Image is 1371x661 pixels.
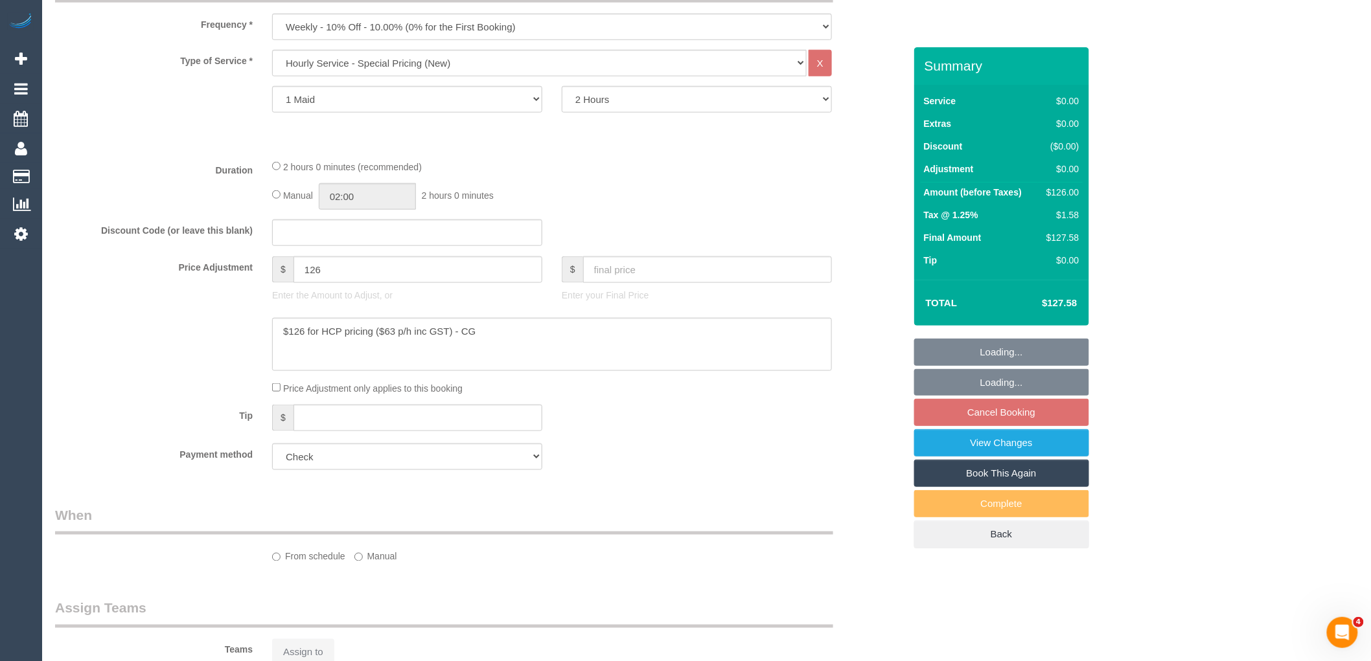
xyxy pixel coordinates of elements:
[1041,95,1079,107] div: $0.00
[283,383,463,394] span: Price Adjustment only applies to this booking
[283,162,422,172] span: 2 hours 0 minutes (recommended)
[914,460,1089,487] a: Book This Again
[925,58,1083,73] h3: Summary
[924,231,982,244] label: Final Amount
[1041,231,1079,244] div: $127.58
[914,521,1089,548] a: Back
[1041,162,1079,175] div: $0.00
[272,289,542,302] p: Enter the Amount to Adjust, or
[1354,617,1364,627] span: 4
[924,117,952,130] label: Extras
[924,140,963,153] label: Discount
[924,186,1022,199] label: Amount (before Taxes)
[1003,298,1077,309] h4: $127.58
[45,639,262,656] label: Teams
[272,553,281,561] input: From schedule
[924,162,974,175] label: Adjustment
[45,219,262,237] label: Discount Code (or leave this blank)
[272,405,294,431] span: $
[45,50,262,67] label: Type of Service *
[562,289,832,302] p: Enter your Final Price
[422,190,494,201] span: 2 hours 0 minutes
[45,405,262,422] label: Tip
[45,159,262,177] label: Duration
[1041,117,1079,130] div: $0.00
[1041,254,1079,267] div: $0.00
[924,254,938,267] label: Tip
[562,256,583,283] span: $
[1041,208,1079,221] div: $1.58
[354,553,363,561] input: Manual
[45,14,262,31] label: Frequency *
[8,13,34,31] img: Automaid Logo
[45,256,262,274] label: Price Adjustment
[354,546,397,563] label: Manual
[55,506,833,535] legend: When
[272,256,294,283] span: $
[583,256,832,283] input: final price
[1041,186,1079,199] div: $126.00
[924,208,978,221] label: Tax @ 1.25%
[55,599,833,628] legend: Assign Teams
[45,443,262,461] label: Payment method
[926,297,958,308] strong: Total
[1327,617,1358,648] iframe: Intercom live chat
[283,190,313,201] span: Manual
[272,546,345,563] label: From schedule
[924,95,956,107] label: Service
[914,429,1089,456] a: View Changes
[1041,140,1079,153] div: ($0.00)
